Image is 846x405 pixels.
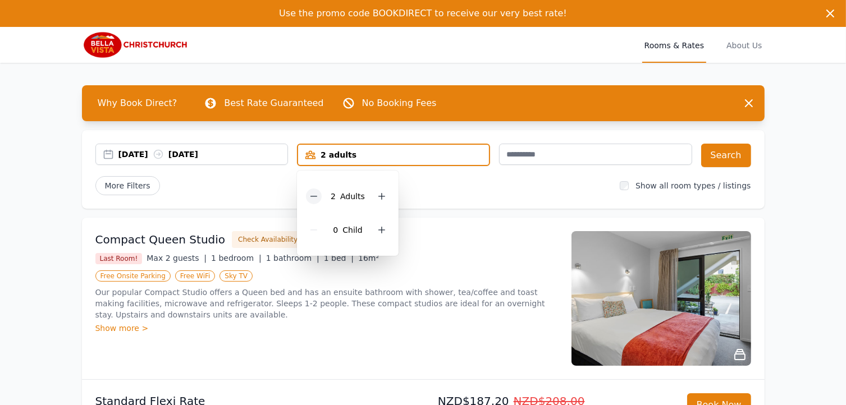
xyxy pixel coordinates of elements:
span: 1 bathroom | [266,254,319,263]
span: Free WiFi [175,270,216,282]
label: Show all room types / listings [635,181,751,190]
span: 1 bedroom | [211,254,262,263]
div: Show more > [95,323,558,334]
span: Sky TV [219,270,253,282]
span: Free Onsite Parking [95,270,171,282]
h3: Compact Queen Studio [95,232,226,247]
span: Max 2 guests | [147,254,207,263]
span: 0 [333,225,338,234]
button: Check Availability [232,231,304,248]
span: Last Room! [95,253,143,264]
p: No Booking Fees [362,96,437,110]
span: 2 [331,192,336,201]
div: 2 adults [298,149,489,160]
img: Bella Vista Christchurch [82,31,190,58]
span: 16m² [358,254,379,263]
span: More Filters [95,176,160,195]
span: Why Book Direct? [89,92,186,114]
span: Use the promo code BOOKDIRECT to receive our very best rate! [279,8,567,19]
p: Best Rate Guaranteed [224,96,323,110]
button: Search [701,144,751,167]
span: Child [342,225,362,234]
span: Adult s [340,192,365,201]
div: [DATE] [DATE] [118,149,288,160]
p: Our popular Compact Studio offers a Queen bed and has an ensuite bathroom with shower, tea/coffee... [95,287,558,320]
span: 1 bed | [324,254,354,263]
a: About Us [724,27,764,63]
a: Rooms & Rates [642,27,706,63]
